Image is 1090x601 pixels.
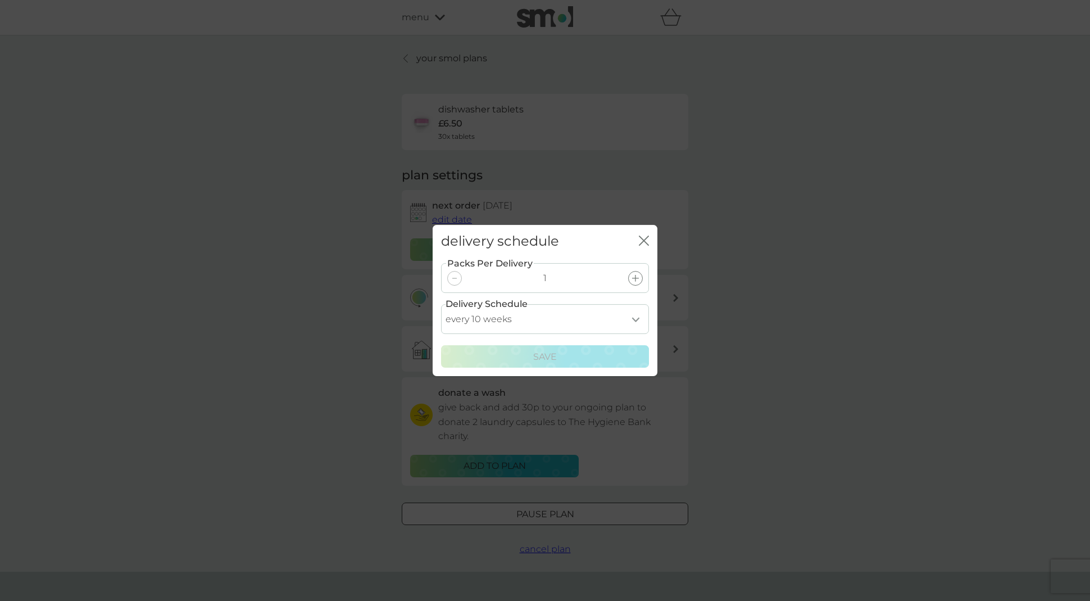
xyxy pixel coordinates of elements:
label: Delivery Schedule [446,297,528,311]
button: close [639,236,649,247]
h2: delivery schedule [441,233,559,250]
p: Save [533,350,557,364]
label: Packs Per Delivery [446,256,534,271]
button: Save [441,345,649,368]
p: 1 [543,271,547,286]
